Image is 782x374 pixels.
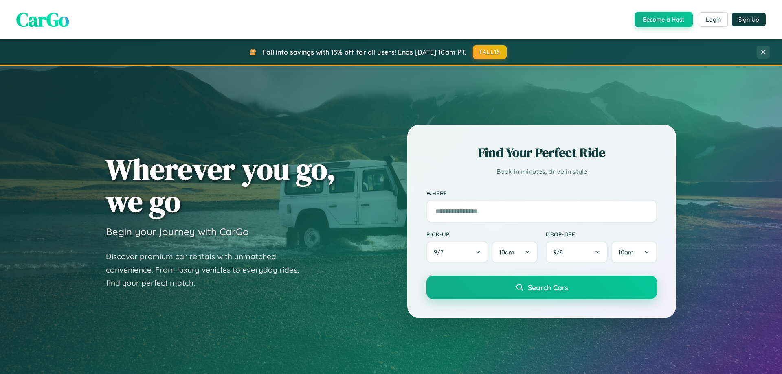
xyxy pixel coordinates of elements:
[434,248,448,256] span: 9 / 7
[699,12,728,27] button: Login
[732,13,766,26] button: Sign Up
[426,276,657,299] button: Search Cars
[16,6,69,33] span: CarGo
[426,241,488,263] button: 9/7
[426,166,657,177] p: Book in minutes, drive in style
[492,241,538,263] button: 10am
[611,241,657,263] button: 10am
[618,248,634,256] span: 10am
[426,190,657,197] label: Where
[635,12,693,27] button: Become a Host
[106,225,249,238] h3: Begin your journey with CarGo
[546,231,657,238] label: Drop-off
[553,248,567,256] span: 9 / 8
[528,283,568,292] span: Search Cars
[546,241,608,263] button: 9/8
[106,153,336,217] h1: Wherever you go, we go
[263,48,467,56] span: Fall into savings with 15% off for all users! Ends [DATE] 10am PT.
[426,144,657,162] h2: Find Your Perfect Ride
[473,45,507,59] button: FALL15
[499,248,514,256] span: 10am
[106,250,310,290] p: Discover premium car rentals with unmatched convenience. From luxury vehicles to everyday rides, ...
[426,231,538,238] label: Pick-up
